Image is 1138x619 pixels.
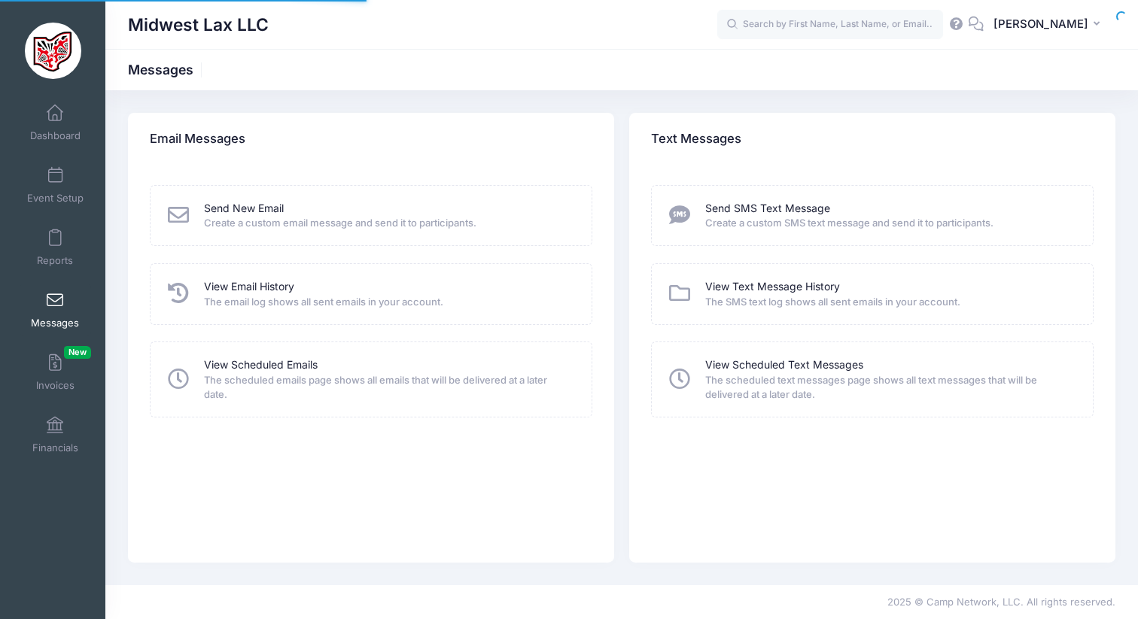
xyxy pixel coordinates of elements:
a: View Scheduled Emails [204,357,318,373]
span: The scheduled text messages page shows all text messages that will be delivered at a later date. [705,373,1073,402]
span: Event Setup [27,192,84,205]
a: Send New Email [204,201,284,217]
span: The email log shows all sent emails in your account. [204,295,572,310]
span: 2025 © Camp Network, LLC. All rights reserved. [887,596,1115,608]
a: Dashboard [20,96,91,149]
span: The scheduled emails page shows all emails that will be delivered at a later date. [204,373,572,402]
span: Invoices [36,379,75,392]
a: Send SMS Text Message [705,201,830,217]
h1: Messages [128,62,206,77]
button: [PERSON_NAME] [984,8,1115,42]
h4: Text Messages [651,118,741,161]
span: Create a custom SMS text message and send it to participants. [705,216,1073,231]
span: [PERSON_NAME] [993,16,1088,32]
span: Financials [32,441,78,454]
span: Dashboard [30,129,81,142]
img: Midwest Lax LLC [25,23,81,79]
span: The SMS text log shows all sent emails in your account. [705,295,1073,310]
a: Financials [20,408,91,461]
span: Messages [31,317,79,329]
span: New [64,346,91,359]
a: View Text Message History [705,279,840,295]
h1: Midwest Lax LLC [128,8,269,42]
a: InvoicesNew [20,346,91,399]
input: Search by First Name, Last Name, or Email... [717,10,943,40]
a: Event Setup [20,159,91,211]
a: Messages [20,284,91,336]
span: Reports [37,254,73,267]
a: View Scheduled Text Messages [705,357,863,373]
a: View Email History [204,279,294,295]
h4: Email Messages [150,118,245,161]
span: Create a custom email message and send it to participants. [204,216,572,231]
a: Reports [20,221,91,274]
